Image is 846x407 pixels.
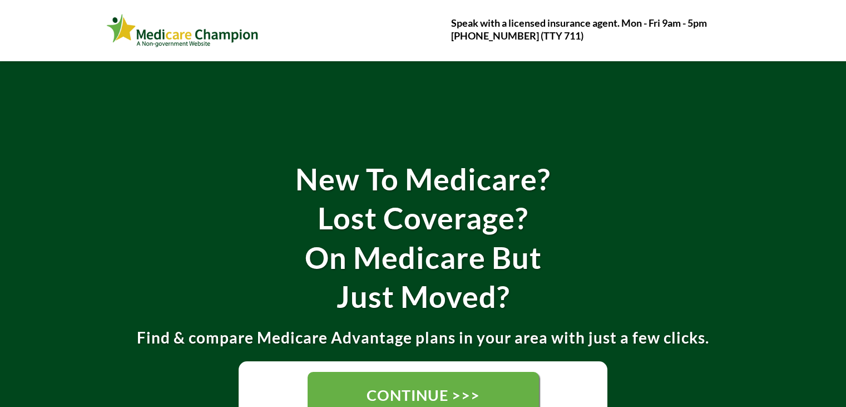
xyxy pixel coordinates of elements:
[295,161,551,197] strong: New To Medicare?
[451,17,707,29] strong: Speak with a licensed insurance agent. Mon - Fri 9am - 5pm
[137,328,709,347] strong: Find & compare Medicare Advantage plans in your area with just a few clicks.
[451,30,583,42] strong: [PHONE_NUMBER] (TTY 711)
[318,200,528,236] strong: Lost Coverage?
[106,12,259,50] img: Webinar
[337,278,510,315] strong: Just Moved?
[367,386,480,404] span: CONTINUE >>>
[305,239,542,276] strong: On Medicare But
